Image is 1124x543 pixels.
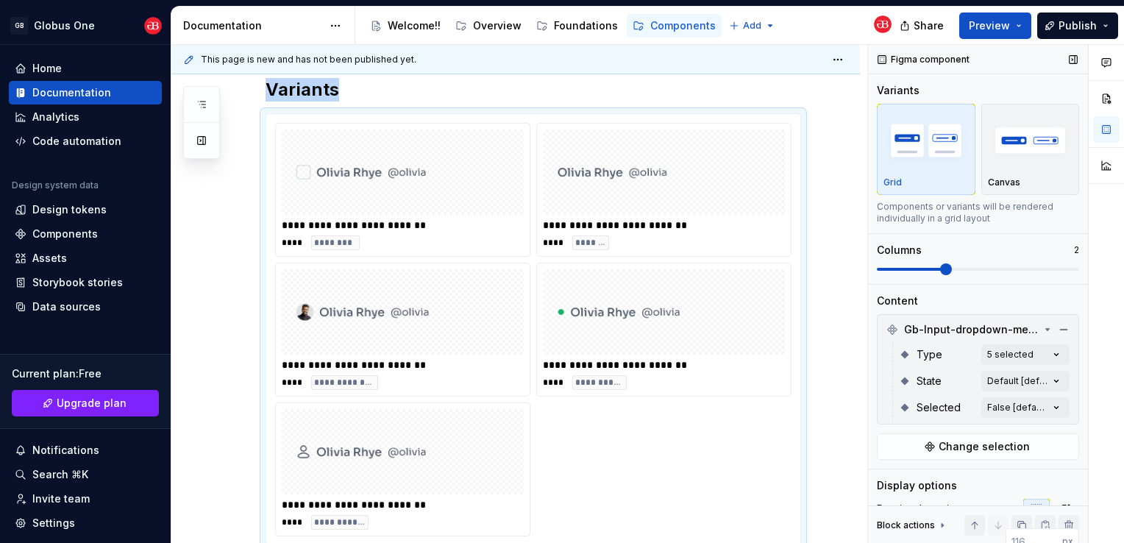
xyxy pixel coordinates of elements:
div: Code automation [32,134,121,149]
button: Notifications [9,439,162,462]
div: Welcome!! [388,18,441,33]
div: Documentation [32,85,111,100]
span: Preview [969,18,1010,33]
a: Analytics [9,105,162,129]
span: Share [914,18,944,33]
div: Components [650,18,716,33]
div: Analytics [32,110,79,124]
div: Components or variants will be rendered individually in a grid layout [877,201,1079,224]
a: Assets [9,246,162,270]
div: Page tree [364,11,722,40]
button: Change selection [877,433,1079,460]
button: Add [725,15,780,36]
p: Grid [883,177,902,188]
button: Search ⌘K [9,463,162,486]
div: Notifications [32,443,99,458]
div: Preview box size [877,502,961,517]
span: State [917,374,942,388]
p: Canvas [988,177,1020,188]
div: Columns [877,243,922,258]
div: Settings [32,516,75,530]
div: Assets [32,251,67,266]
button: Share [892,13,953,39]
a: Storybook stories [9,271,162,294]
div: Components [32,227,98,241]
a: Invite team [9,487,162,511]
div: Content [877,294,918,308]
span: Type [917,347,942,362]
div: Search ⌘K [32,467,88,482]
a: Overview [449,14,527,38]
a: Foundations [530,14,624,38]
div: Design system data [12,180,99,191]
a: Welcome!! [364,14,447,38]
button: placeholderCanvas [981,104,1080,195]
div: Current plan : Free [12,366,159,381]
div: Foundations [554,18,618,33]
img: placeholder [883,113,969,167]
a: Code automation [9,129,162,153]
div: 5 selected [987,349,1034,361]
div: Design tokens [32,202,107,217]
button: 5 selected [981,344,1070,365]
span: Publish [1059,18,1097,33]
div: Overview [473,18,522,33]
div: Invite team [32,491,90,506]
a: Settings [9,511,162,535]
div: Variants [877,83,920,98]
span: Change selection [939,439,1030,454]
div: Block actions [877,515,948,536]
span: Add [743,20,761,32]
h2: Variants [266,78,801,102]
div: Home [32,61,62,76]
a: Home [9,57,162,80]
img: Globus Bank UX Team [874,15,892,33]
button: placeholderGrid [877,104,975,195]
div: Storybook stories [32,275,123,290]
div: Data sources [32,299,101,314]
a: Data sources [9,295,162,319]
a: Design tokens [9,198,162,221]
p: 2 [1074,244,1079,256]
div: Block actions [877,519,935,531]
div: Globus One [34,18,95,33]
a: Upgrade plan [12,390,159,416]
img: placeholder [988,113,1073,167]
span: This page is new and has not been published yet. [201,54,416,65]
span: Selected [917,400,961,415]
a: Components [9,222,162,246]
span: Upgrade plan [57,396,127,411]
div: Documentation [183,18,322,33]
button: Default [default] [981,371,1070,391]
div: Display options [877,478,957,493]
a: Documentation [9,81,162,104]
a: Components [627,14,722,38]
div: GB [10,17,28,35]
button: Publish [1037,13,1118,39]
button: GBGlobus OneGlobus Bank UX Team [3,10,168,41]
button: Preview [959,13,1031,39]
button: False [default] [981,397,1070,418]
span: Gb-Input-dropdown-menu-item [904,322,1040,337]
div: False [default] [987,402,1049,414]
img: Globus Bank UX Team [144,17,162,35]
div: Default [default] [987,375,1049,387]
div: Gb-Input-dropdown-menu-item [881,318,1075,341]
